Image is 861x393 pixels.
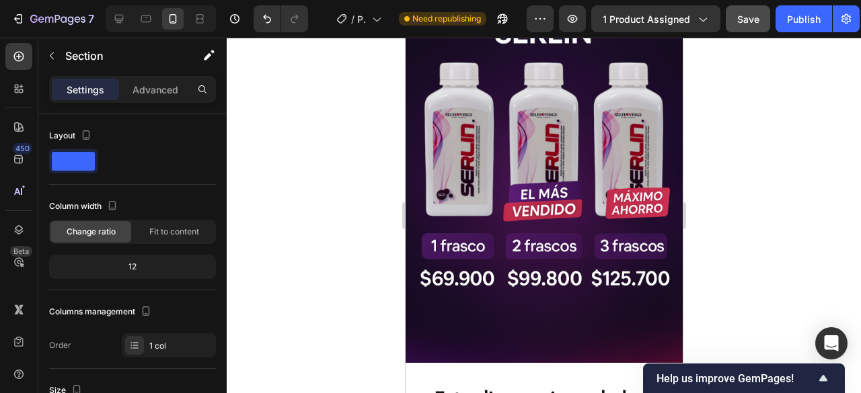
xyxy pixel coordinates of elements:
[726,5,770,32] button: Save
[657,370,831,386] button: Show survey - Help us improve GemPages!
[149,226,199,238] span: Fit to content
[49,127,94,145] div: Layout
[815,327,848,359] div: Open Intercom Messenger
[67,226,116,238] span: Change ratio
[603,12,690,26] span: 1 product assigned
[133,83,178,97] p: Advanced
[254,5,308,32] div: Undo/Redo
[737,13,759,25] span: Save
[357,12,367,26] span: Product Page - [DATE] 14:44:04
[65,48,176,64] p: Section
[88,11,94,27] p: 7
[149,340,213,352] div: 1 col
[406,38,683,393] iframe: Design area
[351,12,354,26] span: /
[49,303,154,321] div: Columns management
[412,13,481,25] span: Need republishing
[13,143,32,154] div: 450
[5,5,100,32] button: 7
[67,83,104,97] p: Settings
[657,372,815,385] span: Help us improve GemPages!
[10,246,32,257] div: Beta
[49,198,120,216] div: Column width
[52,257,213,276] div: 12
[49,339,71,351] div: Order
[787,12,821,26] div: Publish
[591,5,720,32] button: 1 product assigned
[776,5,832,32] button: Publish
